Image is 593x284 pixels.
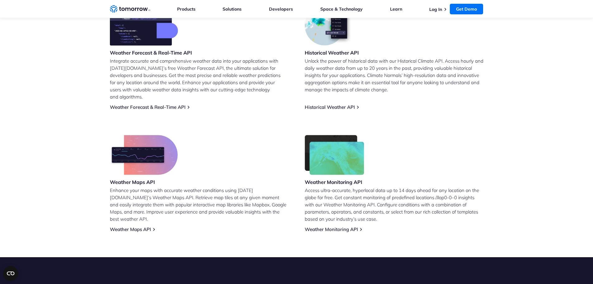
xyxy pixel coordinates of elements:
p: Access ultra-accurate, hyperlocal data up to 14 days ahead for any location on the globe for free... [305,187,483,223]
button: Open CMP widget [3,266,18,281]
h3: Weather Forecast & Real-Time API [110,49,192,56]
h3: Weather Maps API [110,179,178,185]
a: Learn [390,6,402,12]
a: Historical Weather API [305,104,355,110]
a: Get Demo [450,4,483,14]
a: Space & Technology [320,6,363,12]
a: Solutions [223,6,242,12]
a: Log In [429,7,442,12]
a: Weather Monitoring API [305,226,358,232]
a: Weather Maps API [110,226,151,232]
a: Developers [269,6,293,12]
h3: Historical Weather API [305,49,359,56]
h3: Weather Monitoring API [305,179,365,185]
a: Products [177,6,195,12]
p: Unlock the power of historical data with our Historical Climate API. Access hourly and daily weat... [305,57,483,93]
p: Enhance your maps with accurate weather conditions using [DATE][DOMAIN_NAME]’s Weather Maps API. ... [110,187,289,223]
a: Weather Forecast & Real-Time API [110,104,186,110]
p: Integrate accurate and comprehensive weather data into your applications with [DATE][DOMAIN_NAME]... [110,57,289,100]
a: Home link [110,4,150,14]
